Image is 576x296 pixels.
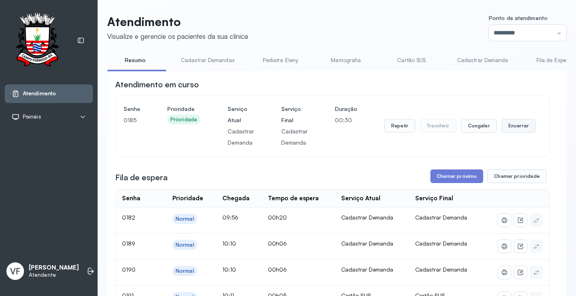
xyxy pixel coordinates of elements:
[222,240,236,247] span: 10:10
[29,264,79,272] p: [PERSON_NAME]
[222,266,236,273] span: 10:10
[318,54,374,67] a: Mamografia
[228,126,254,148] p: Cadastrar Demanda
[115,172,168,183] h3: Fila de espera
[222,195,250,202] div: Chegada
[415,214,467,221] span: Cadastrar Demanda
[107,32,248,40] div: Visualize e gerencie os pacientes da sua clínica
[124,115,140,126] p: 0185
[228,103,254,126] h4: Serviço Atual
[461,119,497,133] button: Congelar
[107,14,248,29] p: Atendimento
[415,266,467,273] span: Cadastrar Demanda
[122,240,135,247] span: 0189
[335,115,357,126] p: 00:30
[341,195,380,202] div: Serviço Atual
[430,169,483,183] button: Chamar próximo
[252,54,308,67] a: Pediatra Eleny
[281,126,308,148] p: Cadastrar Demanda
[487,169,546,183] button: Chamar prioridade
[23,90,56,97] span: Atendimento
[107,54,163,67] a: Resumo
[176,268,194,274] div: Normal
[23,113,41,120] span: Painéis
[415,195,453,202] div: Serviço Final
[341,214,403,221] div: Cadastrar Demanda
[420,119,456,133] button: Transferir
[115,79,199,90] h3: Atendimento em curso
[268,240,287,247] span: 00h06
[122,266,136,273] span: 0190
[384,119,415,133] button: Repetir
[502,119,536,133] button: Encerrar
[268,195,319,202] div: Tempo de espera
[449,54,516,67] a: Cadastrar Demanda
[124,103,140,115] h4: Senha
[170,116,197,123] div: Prioridade
[268,266,287,273] span: 00h06
[122,214,135,221] span: 0182
[12,90,86,98] a: Atendimento
[341,266,403,273] div: Cadastrar Demanda
[122,195,140,202] div: Senha
[176,215,194,222] div: Normal
[173,54,243,67] a: Cadastrar Demandas
[415,240,467,247] span: Cadastrar Demanda
[384,54,440,67] a: Cartão SUS
[167,103,200,115] h4: Prioridade
[268,214,287,221] span: 00h20
[335,103,357,115] h4: Duração
[8,13,66,68] img: Logotipo do estabelecimento
[341,240,403,247] div: Cadastrar Demanda
[489,14,548,21] span: Ponto de atendimento
[29,272,79,278] p: Atendente
[222,214,238,221] span: 09:56
[176,242,194,248] div: Normal
[281,103,308,126] h4: Serviço Final
[172,195,203,202] div: Prioridade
